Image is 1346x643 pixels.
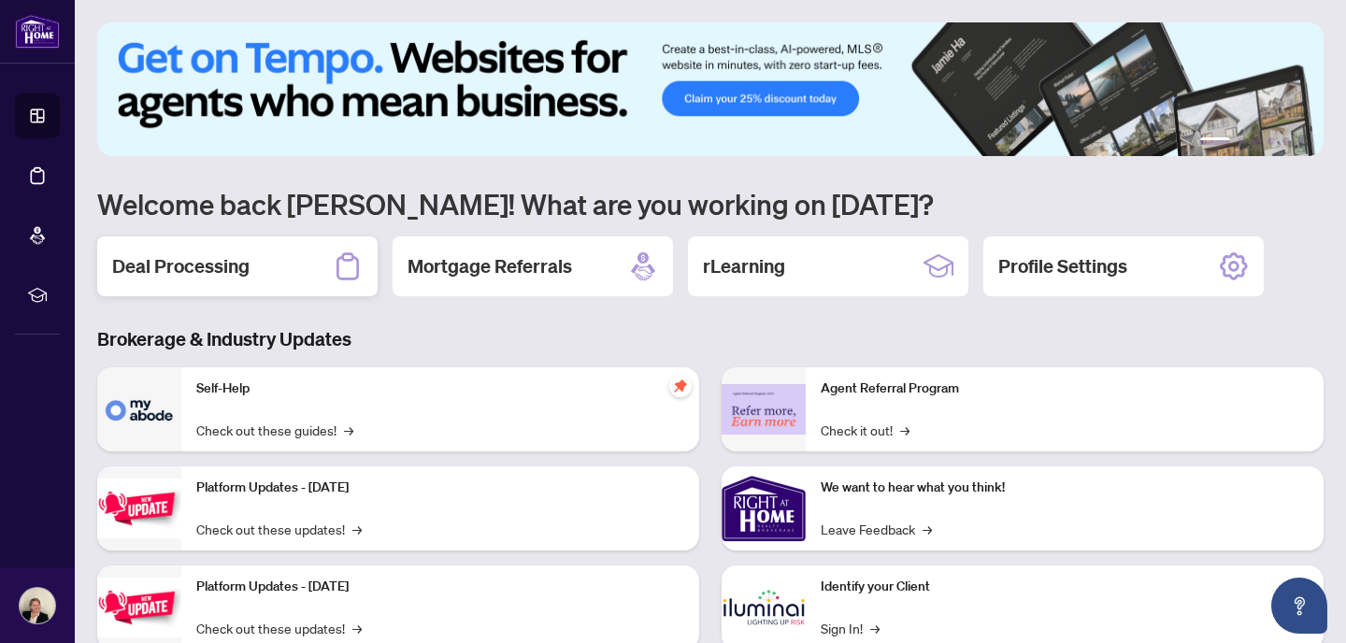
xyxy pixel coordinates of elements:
a: Sign In!→ [821,618,880,638]
p: Identify your Client [821,577,1309,597]
button: 5 [1282,137,1290,145]
span: → [870,618,880,638]
span: → [923,519,932,539]
img: Agent Referral Program [722,384,806,436]
button: 4 [1267,137,1275,145]
button: 2 [1238,137,1245,145]
h1: Welcome back [PERSON_NAME]! What are you working on [DATE]? [97,186,1324,221]
span: → [352,519,362,539]
h2: Profile Settings [998,253,1127,279]
h2: rLearning [703,253,785,279]
a: Check it out!→ [821,420,909,440]
h3: Brokerage & Industry Updates [97,326,1324,352]
img: Profile Icon [20,588,55,623]
img: Platform Updates - July 21, 2025 [97,479,181,537]
button: Open asap [1271,578,1327,634]
span: → [900,420,909,440]
img: Self-Help [97,367,181,451]
h2: Deal Processing [112,253,250,279]
a: Check out these updates!→ [196,519,362,539]
img: Platform Updates - July 8, 2025 [97,578,181,636]
p: Platform Updates - [DATE] [196,577,684,597]
p: Self-Help [196,379,684,399]
button: 3 [1253,137,1260,145]
a: Check out these updates!→ [196,618,362,638]
span: → [352,618,362,638]
button: 6 [1297,137,1305,145]
a: Leave Feedback→ [821,519,932,539]
span: pushpin [669,375,692,397]
p: Platform Updates - [DATE] [196,478,684,498]
span: → [344,420,353,440]
a: Check out these guides!→ [196,420,353,440]
img: logo [15,14,60,49]
img: Slide 0 [97,22,1324,156]
p: Agent Referral Program [821,379,1309,399]
img: We want to hear what you think! [722,466,806,550]
p: We want to hear what you think! [821,478,1309,498]
h2: Mortgage Referrals [408,253,572,279]
button: 1 [1200,137,1230,145]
